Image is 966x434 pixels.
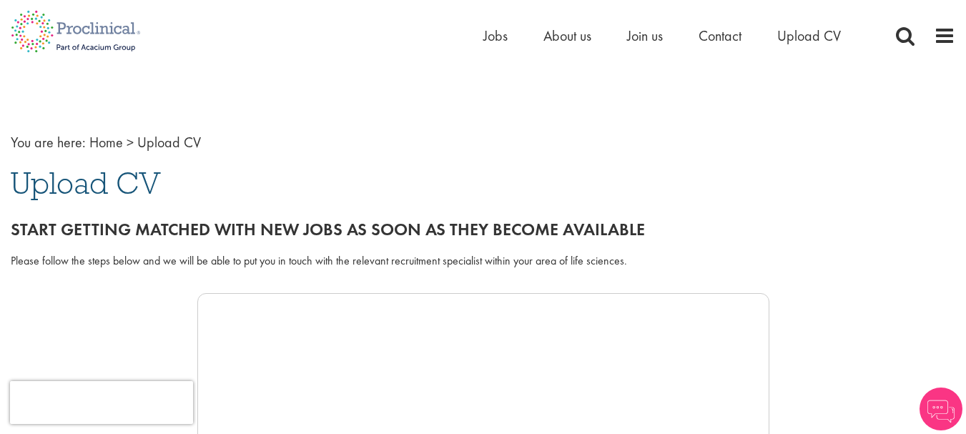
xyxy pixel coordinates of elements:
[777,26,841,45] a: Upload CV
[127,133,134,152] span: >
[699,26,741,45] a: Contact
[11,220,955,239] h2: Start getting matched with new jobs as soon as they become available
[627,26,663,45] a: Join us
[920,388,962,430] img: Chatbot
[483,26,508,45] a: Jobs
[10,381,193,424] iframe: reCAPTCHA
[11,164,161,202] span: Upload CV
[89,133,123,152] a: breadcrumb link
[137,133,201,152] span: Upload CV
[11,253,955,270] div: Please follow the steps below and we will be able to put you in touch with the relevant recruitme...
[543,26,591,45] a: About us
[11,133,86,152] span: You are here:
